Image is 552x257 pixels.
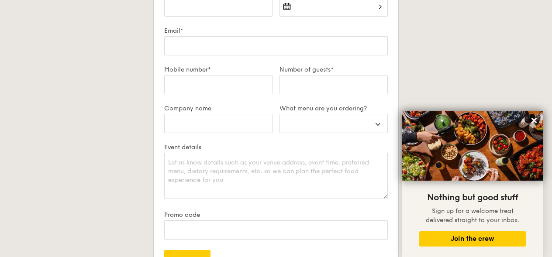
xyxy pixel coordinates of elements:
[164,211,388,219] label: Promo code
[419,231,526,247] button: Join the crew
[164,153,388,199] textarea: Let us know details such as your venue address, event time, preferred menu, dietary requirements,...
[164,105,273,112] label: Company name
[427,192,518,203] span: Nothing but good stuff
[164,144,388,151] label: Event details
[426,207,519,224] span: Sign up for a welcome treat delivered straight to your inbox.
[527,113,541,127] button: Close
[279,105,388,112] label: What menu are you ordering?
[164,27,388,34] label: Email*
[402,111,543,181] img: DSC07876-Edit02-Large.jpeg
[279,66,388,73] label: Number of guests*
[164,66,273,73] label: Mobile number*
